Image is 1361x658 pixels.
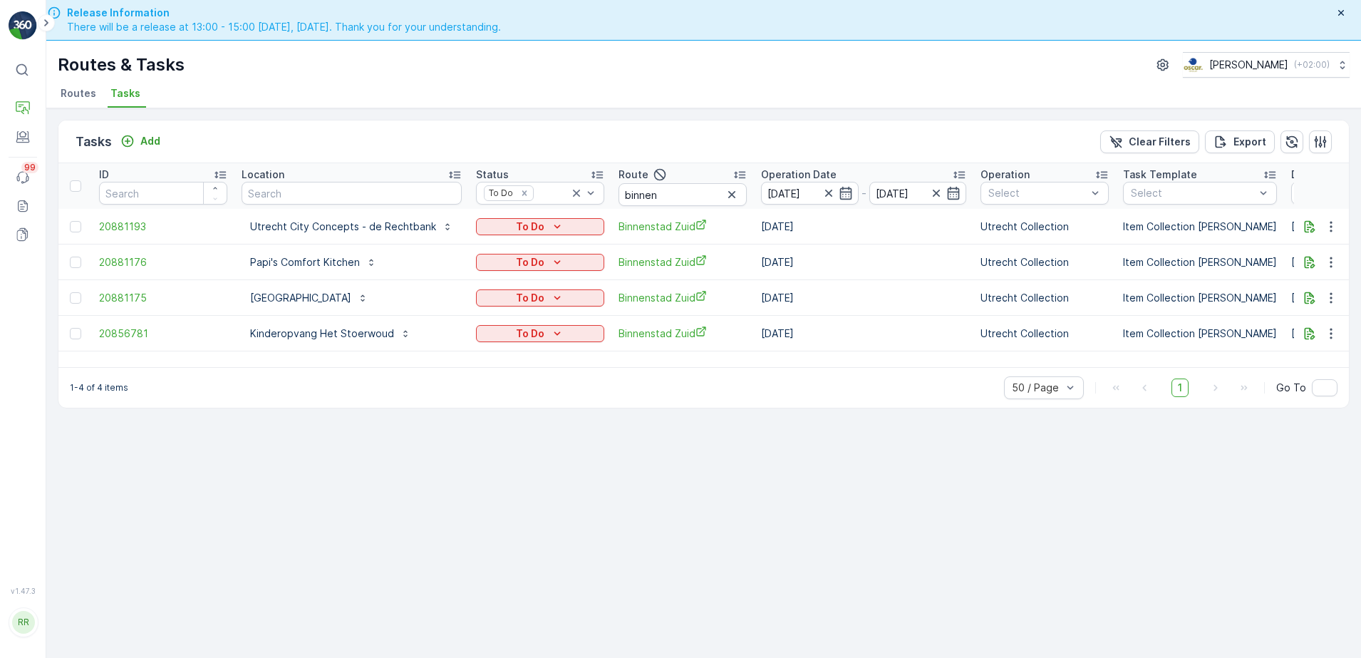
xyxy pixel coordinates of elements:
td: Item Collection [PERSON_NAME] [1116,280,1284,316]
div: Toggle Row Selected [70,221,81,232]
p: Add [140,134,160,148]
button: [GEOGRAPHIC_DATA] [242,287,377,309]
button: To Do [476,325,604,342]
button: To Do [476,254,604,271]
input: Search [242,182,462,205]
button: Utrecht City Concepts - de Rechtbank [242,215,462,238]
span: Release Information [67,6,501,20]
input: dd/mm/yyyy [869,182,967,205]
span: 1 [1171,379,1189,397]
td: Item Collection [PERSON_NAME] [1116,245,1284,280]
td: Utrecht Collection [973,245,1116,280]
td: [DATE] [754,209,973,245]
p: To Do [516,291,544,305]
div: Toggle Row Selected [70,257,81,268]
p: - [861,185,866,202]
td: [DATE] [754,280,973,316]
p: Select [988,186,1087,200]
p: [PERSON_NAME] [1209,58,1288,72]
p: To Do [516,327,544,341]
button: Papi's Comfort Kitchen [242,251,385,274]
p: Select [1131,186,1255,200]
a: 20881193 [99,220,227,234]
div: Toggle Row Selected [70,328,81,339]
div: Toggle Row Selected [70,292,81,304]
input: Search [99,182,227,205]
p: Task Template [1123,168,1197,182]
div: Remove To Do [517,187,532,199]
p: Operation Date [761,168,837,182]
p: [GEOGRAPHIC_DATA] [250,291,351,305]
button: [PERSON_NAME](+02:00) [1183,52,1350,78]
p: To Do [516,255,544,269]
td: Utrecht Collection [973,316,1116,351]
span: v 1.47.3 [9,587,37,595]
td: Item Collection [PERSON_NAME] [1116,316,1284,351]
p: ( +02:00 ) [1294,59,1330,71]
img: basis-logo_rgb2x.png [1183,57,1204,73]
a: 20856781 [99,327,227,341]
p: Routes & Tasks [58,53,185,76]
a: 20881175 [99,291,227,305]
a: Binnenstad Zuid [619,219,747,234]
a: Binnenstad Zuid [619,255,747,269]
a: Binnenstad Zuid [619,326,747,341]
a: 99 [9,163,37,192]
span: There will be a release at 13:00 - 15:00 [DATE], [DATE]. Thank you for your understanding. [67,20,501,34]
button: Clear Filters [1100,130,1199,153]
p: Due Date [1291,168,1337,182]
td: [DATE] [754,316,973,351]
p: Kinderopvang Het Stoerwoud [250,327,394,341]
p: Status [476,168,509,182]
a: 20881176 [99,255,227,269]
img: logo [9,11,37,40]
p: 99 [24,162,36,173]
button: Kinderopvang Het Stoerwoud [242,322,420,345]
p: Clear Filters [1129,135,1191,149]
div: To Do [485,186,515,200]
p: To Do [516,220,544,234]
p: Operation [980,168,1030,182]
p: Export [1233,135,1266,149]
button: RR [9,598,37,647]
a: Binnenstad Zuid [619,290,747,305]
p: Utrecht City Concepts - de Rechtbank [250,220,436,234]
p: 1-4 of 4 items [70,382,128,394]
td: Item Collection [PERSON_NAME] [1116,209,1284,245]
p: ID [99,168,109,182]
td: [DATE] [754,245,973,280]
button: Export [1205,130,1275,153]
span: Go To [1276,381,1306,395]
td: Utrecht Collection [973,280,1116,316]
p: Papi's Comfort Kitchen [250,255,360,269]
p: Route [619,168,648,182]
button: To Do [476,218,604,235]
p: Tasks [76,132,112,152]
div: RR [12,611,35,634]
span: Tasks [110,86,140,101]
button: Add [115,133,166,150]
input: dd/mm/yyyy [761,182,859,205]
span: Routes [61,86,96,101]
td: Utrecht Collection [973,209,1116,245]
p: Location [242,168,284,182]
input: Search [619,183,747,206]
button: To Do [476,289,604,307]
